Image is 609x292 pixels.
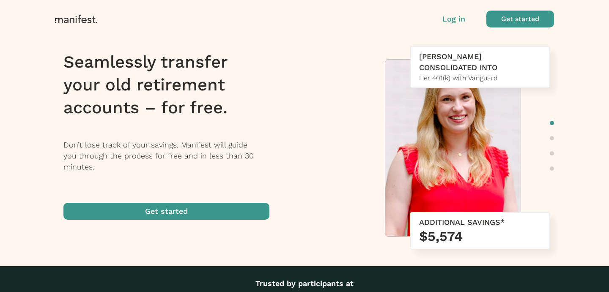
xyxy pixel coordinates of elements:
[63,139,280,172] p: Don’t lose track of your savings. Manifest will guide you through the process for free and in les...
[486,11,554,27] button: Get started
[63,203,269,220] button: Get started
[419,228,541,245] h3: $5,574
[385,60,521,240] img: Meredith
[63,51,280,119] h1: Seamlessly transfer your old retirement accounts – for free.
[442,14,465,25] button: Log in
[419,73,541,83] div: Her 401(k) with Vanguard
[419,217,541,228] div: ADDITIONAL SAVINGS*
[419,51,541,73] div: [PERSON_NAME] CONSOLIDATED INTO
